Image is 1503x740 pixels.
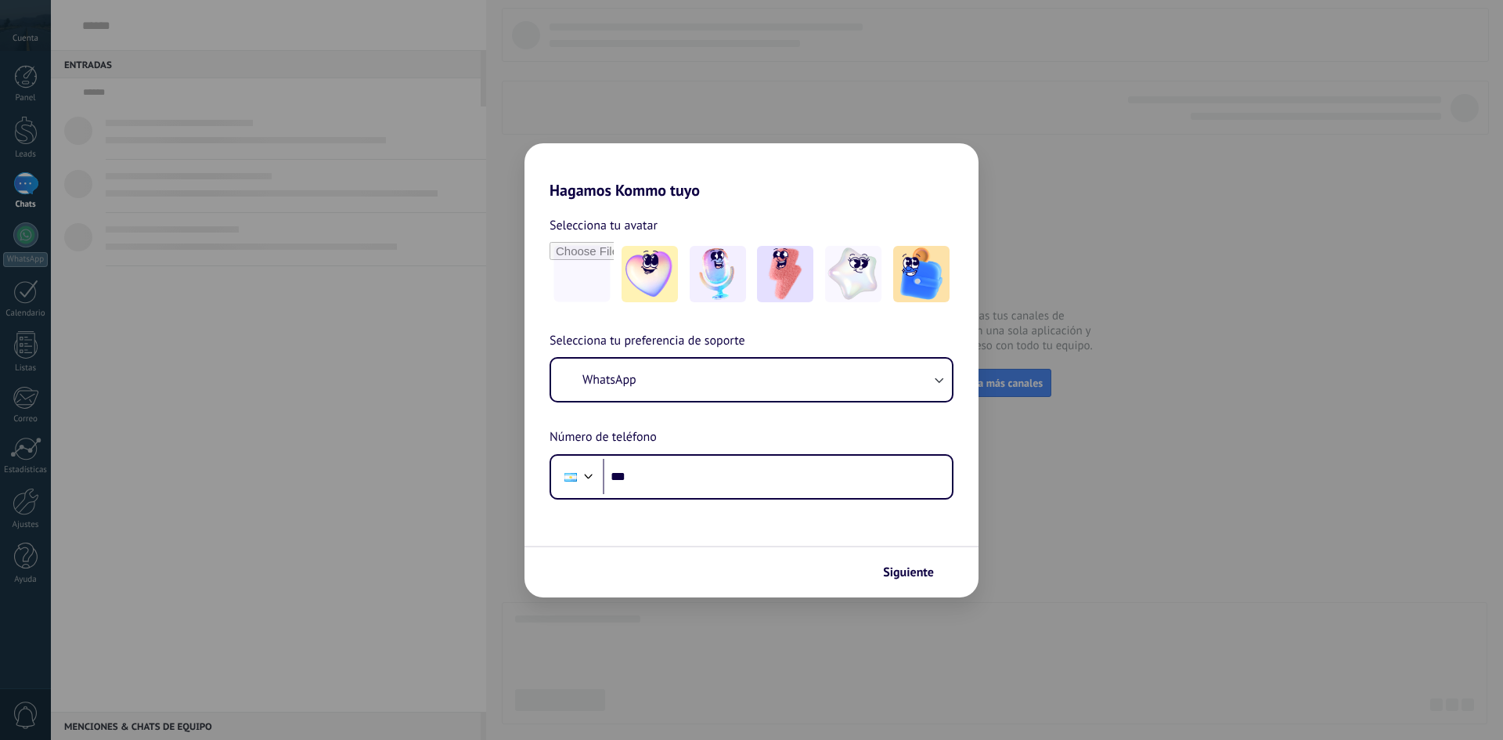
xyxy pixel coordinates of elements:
h2: Hagamos Kommo tuyo [524,143,979,200]
img: -1.jpeg [622,246,678,302]
div: Argentina: + 54 [556,460,586,493]
span: Selecciona tu avatar [550,215,658,236]
span: Siguiente [883,567,934,578]
img: -4.jpeg [825,246,881,302]
span: Selecciona tu preferencia de soporte [550,331,745,352]
span: Número de teléfono [550,428,657,448]
span: WhatsApp [582,372,636,388]
img: -2.jpeg [690,246,746,302]
button: Siguiente [876,559,955,586]
img: -5.jpeg [893,246,950,302]
img: -3.jpeg [757,246,813,302]
button: WhatsApp [551,359,952,401]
